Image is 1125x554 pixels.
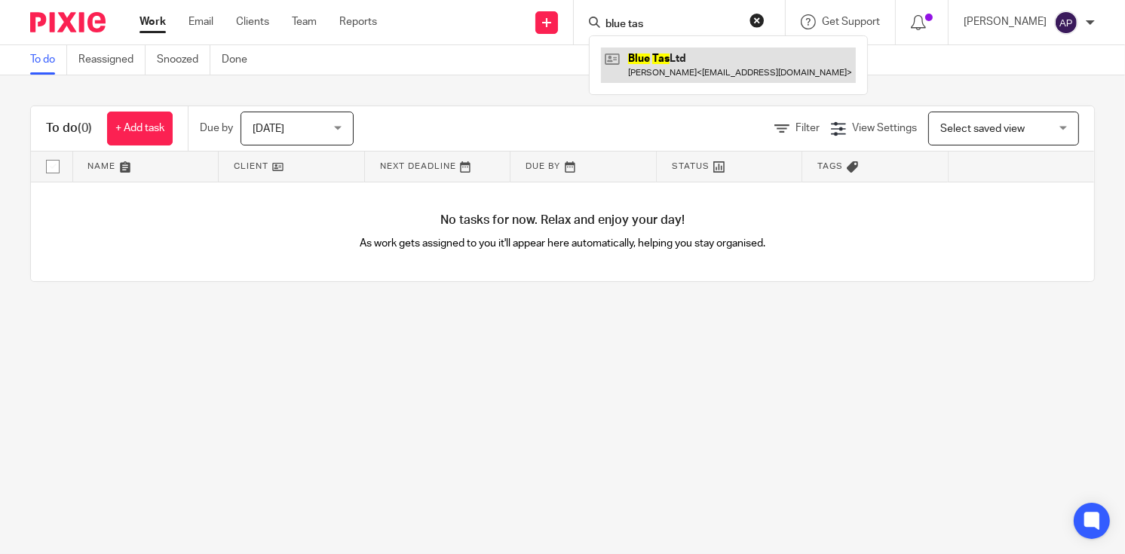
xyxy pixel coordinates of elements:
[339,14,377,29] a: Reports
[236,14,269,29] a: Clients
[817,162,843,170] span: Tags
[795,123,820,133] span: Filter
[107,112,173,145] a: + Add task
[964,14,1047,29] p: [PERSON_NAME]
[200,121,233,136] p: Due by
[222,45,259,75] a: Done
[822,17,880,27] span: Get Support
[30,12,106,32] img: Pixie
[749,13,765,28] button: Clear
[852,123,917,133] span: View Settings
[46,121,92,136] h1: To do
[189,14,213,29] a: Email
[78,45,146,75] a: Reassigned
[940,124,1025,134] span: Select saved view
[253,124,284,134] span: [DATE]
[604,18,740,32] input: Search
[1054,11,1078,35] img: svg%3E
[297,236,829,251] p: As work gets assigned to you it'll appear here automatically, helping you stay organised.
[78,122,92,134] span: (0)
[31,213,1094,228] h4: No tasks for now. Relax and enjoy your day!
[139,14,166,29] a: Work
[292,14,317,29] a: Team
[157,45,210,75] a: Snoozed
[30,45,67,75] a: To do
